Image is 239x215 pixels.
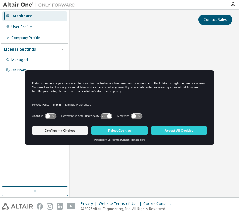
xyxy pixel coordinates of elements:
[143,201,174,206] div: Cookie Consent
[47,203,53,210] img: instagram.svg
[2,203,33,210] img: altair_logo.svg
[198,15,232,25] button: Contact Sales
[99,201,143,206] div: Website Terms of Use
[3,2,79,8] img: Altair One
[11,25,32,29] div: User Profile
[11,35,40,40] div: Company Profile
[67,203,75,210] img: youtube.svg
[57,203,63,210] img: linkedin.svg
[81,206,174,211] p: © 2025 Altair Engineering, Inc. All Rights Reserved.
[4,47,36,52] div: License Settings
[11,68,26,73] div: On Prem
[81,201,99,206] div: Privacy
[11,14,32,18] div: Dashboard
[11,58,28,62] div: Managed
[37,203,43,210] img: facebook.svg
